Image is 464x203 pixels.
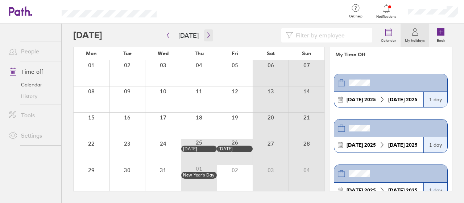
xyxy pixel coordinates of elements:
span: Thu [195,50,204,56]
strong: [DATE] [388,187,405,194]
a: People [3,44,61,58]
a: Calendar [3,79,61,90]
a: [DATE] 2025[DATE] 20251 day [334,165,448,198]
a: Notifications [375,4,398,19]
strong: [DATE] [347,96,363,103]
header: My Time Off [330,47,452,62]
a: History [3,90,61,102]
span: Tue [123,50,132,56]
div: 2025 [344,97,379,102]
a: Tools [3,108,61,122]
div: 1 day [423,92,447,107]
div: [DATE] [183,146,215,151]
div: [DATE] [219,146,251,151]
a: [DATE] 2025[DATE] 20251 day [334,74,448,107]
span: Mon [86,50,97,56]
span: Notifications [375,15,398,19]
div: 2025 [385,142,420,148]
input: Filter by employee [293,28,368,42]
span: Wed [158,50,169,56]
div: 2025 [344,187,379,193]
span: Fri [232,50,238,56]
div: New Year’s Day [183,172,215,178]
a: My holidays [401,24,429,47]
strong: [DATE] [388,96,405,103]
label: Book [432,36,449,43]
span: Sat [267,50,275,56]
strong: [DATE] [347,142,363,148]
a: [DATE] 2025[DATE] 20251 day [334,119,448,153]
div: 1 day [423,183,447,198]
span: Get help [344,14,368,19]
div: 1 day [423,137,447,153]
a: Time off [3,64,61,79]
label: Calendar [377,36,401,43]
span: Sun [302,50,311,56]
div: 2025 [385,97,420,102]
button: [DATE] [173,29,204,41]
a: Calendar [377,24,401,47]
a: Book [429,24,452,47]
strong: [DATE] [347,187,363,194]
a: Settings [3,128,61,143]
div: 2025 [344,142,379,148]
strong: [DATE] [388,142,405,148]
label: My holidays [401,36,429,43]
div: 2025 [385,187,420,193]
